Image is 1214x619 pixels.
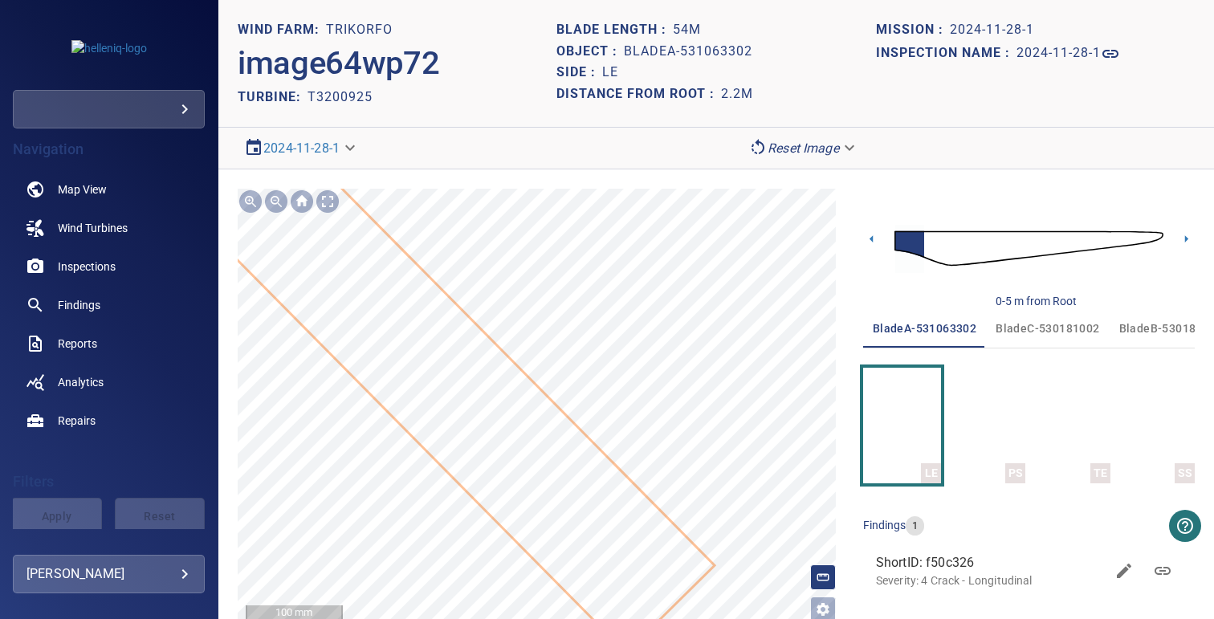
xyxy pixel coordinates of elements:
[238,134,365,162] div: 2024-11-28-1
[921,463,941,483] div: LE
[13,209,205,247] a: windturbines noActive
[742,134,865,162] div: Reset Image
[624,44,752,59] h1: bladeA-531063302
[602,65,618,80] h1: LE
[996,319,1099,339] span: bladeC-530181002
[58,259,116,275] span: Inspections
[1016,44,1120,63] a: 2024-11-28-1
[1032,368,1110,483] button: TE
[876,46,1016,61] h1: Inspection name :
[876,22,950,38] h1: Mission :
[238,189,263,214] div: Zoom in
[906,519,924,534] span: 1
[1005,463,1025,483] div: PS
[876,553,1105,572] span: ShortID: f50c326
[238,44,439,83] h2: image64wp72
[673,22,701,38] h1: 54m
[13,286,205,324] a: findings noActive
[947,368,1025,483] button: PS
[13,474,205,490] h4: Filters
[58,297,100,313] span: Findings
[894,216,1163,281] img: d
[308,89,373,104] h2: T3200925
[13,90,205,128] div: helleniq
[58,413,96,429] span: Repairs
[58,220,128,236] span: Wind Turbines
[13,401,205,440] a: repairs noActive
[238,89,308,104] h2: TURBINE:
[950,22,1034,38] h1: 2024-11-28-1
[863,519,906,531] span: findings
[263,140,340,156] a: 2024-11-28-1
[556,87,721,102] h1: Distance from root :
[721,87,753,102] h1: 2.2m
[876,572,1105,588] p: Severity: 4 Crack - Longitudinal
[863,368,941,483] button: LE
[768,140,839,156] em: Reset Image
[556,65,602,80] h1: Side :
[26,561,191,587] div: [PERSON_NAME]
[315,189,340,214] div: Toggle full page
[58,374,104,390] span: Analytics
[326,22,393,38] h1: Trikorfo
[1090,463,1110,483] div: TE
[71,40,147,56] img: helleniq-logo
[1016,46,1101,61] h1: 2024-11-28-1
[13,247,205,286] a: inspections noActive
[13,141,205,157] h4: Navigation
[289,189,315,214] div: Go home
[238,22,326,38] h1: WIND FARM:
[263,189,289,214] div: Zoom out
[873,319,976,339] span: bladeA-531063302
[13,363,205,401] a: analytics noActive
[996,293,1077,309] div: 0-5 m from Root
[556,22,673,38] h1: Blade length :
[1117,368,1195,483] button: SS
[1175,463,1195,483] div: SS
[58,336,97,352] span: Reports
[556,44,624,59] h1: Object :
[13,170,205,209] a: map noActive
[58,181,107,198] span: Map View
[13,324,205,363] a: reports noActive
